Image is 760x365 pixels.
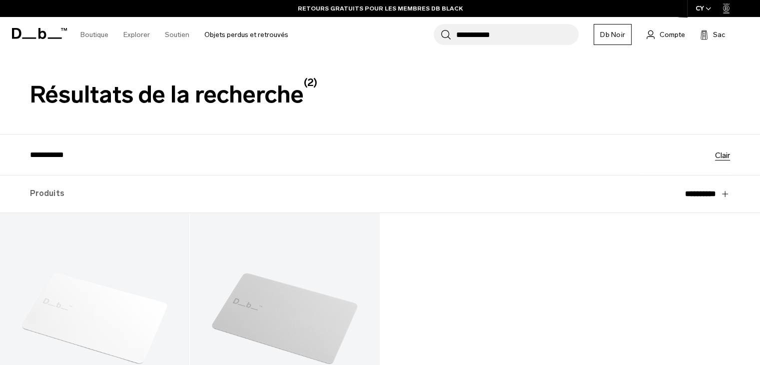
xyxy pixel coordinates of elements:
[123,17,150,52] a: Explorer
[30,188,64,198] font: Produits
[204,30,288,39] font: Objets perdus et retrouvés
[700,28,725,40] button: Sac
[594,24,632,45] a: Db Noir
[80,17,108,52] a: Boutique
[298,5,463,12] font: RETOURS GRATUITS POUR LES MEMBRES DB BLACK
[600,30,625,39] font: Db Noir
[715,151,730,159] button: Clair
[30,80,304,108] font: Résultats de la recherche
[165,17,189,52] a: Soutien
[713,30,725,39] font: Sac
[80,30,108,39] font: Boutique
[204,17,288,52] a: Objets perdus et retrouvés
[73,17,296,52] nav: Navigation principale
[647,28,685,40] a: Compte
[696,4,704,12] font: CY
[304,76,317,88] font: (2)
[660,30,685,39] font: Compte
[715,150,730,160] font: Clair
[123,30,150,39] font: Explorer
[165,30,189,39] font: Soutien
